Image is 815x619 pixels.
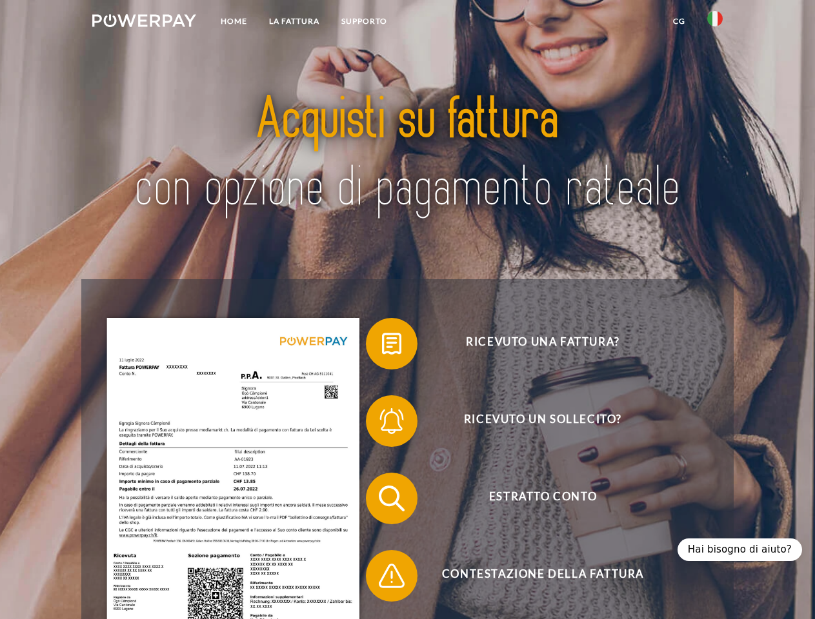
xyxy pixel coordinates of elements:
button: Ricevuto una fattura? [366,318,701,369]
a: Home [210,10,258,33]
a: Supporto [330,10,398,33]
span: Ricevuto una fattura? [385,318,701,369]
span: Ricevuto un sollecito? [385,395,701,447]
a: LA FATTURA [258,10,330,33]
button: Contestazione della fattura [366,550,701,602]
a: CG [662,10,696,33]
img: logo-powerpay-white.svg [92,14,196,27]
span: Estratto conto [385,473,701,524]
img: qb_bill.svg [376,328,408,360]
button: Estratto conto [366,473,701,524]
button: Ricevuto un sollecito? [366,395,701,447]
img: qb_warning.svg [376,560,408,592]
img: it [707,11,723,26]
div: Hai bisogno di aiuto? [678,538,802,561]
img: title-powerpay_it.svg [123,62,692,247]
span: Contestazione della fattura [385,550,701,602]
img: qb_bell.svg [376,405,408,437]
img: qb_search.svg [376,482,408,515]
